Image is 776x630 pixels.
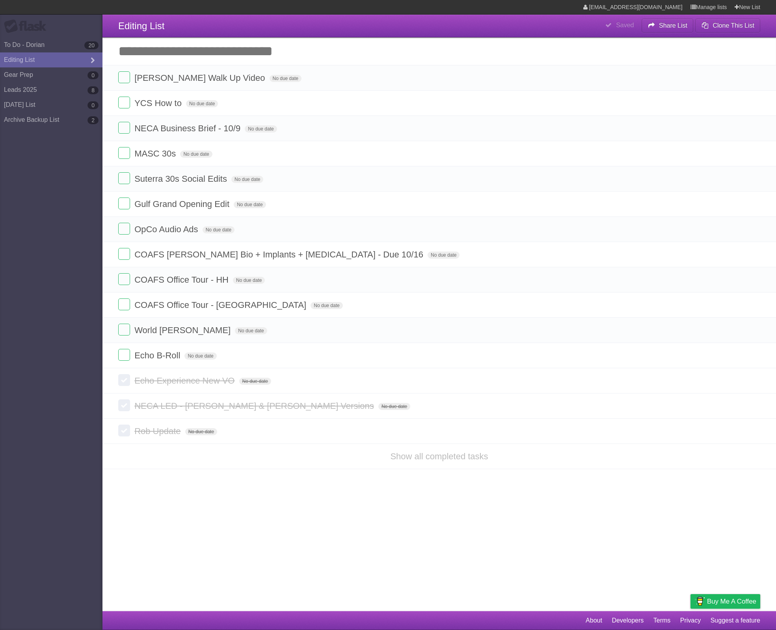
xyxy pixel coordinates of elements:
[87,71,99,79] b: 0
[270,75,301,82] span: No due date
[134,426,182,436] span: Rob Update
[231,176,263,183] span: No due date
[134,73,267,83] span: [PERSON_NAME] Walk Up Video
[118,147,130,159] label: Done
[118,71,130,83] label: Done
[234,201,266,208] span: No due date
[642,19,694,33] button: Share List
[586,613,602,628] a: About
[653,613,671,628] a: Terms
[118,273,130,285] label: Done
[186,100,218,107] span: No due date
[134,123,242,133] span: NECA Business Brief - 10/9
[311,302,342,309] span: No due date
[428,252,460,259] span: No due date
[118,298,130,310] label: Done
[118,172,130,184] label: Done
[203,226,234,233] span: No due date
[612,613,644,628] a: Developers
[659,22,687,29] b: Share List
[118,399,130,411] label: Done
[118,223,130,235] label: Done
[245,125,277,132] span: No due date
[4,19,51,34] div: Flask
[84,41,99,49] b: 20
[134,300,308,310] span: COAFS Office Tour - [GEOGRAPHIC_DATA]
[707,595,756,608] span: Buy me a coffee
[235,327,267,334] span: No due date
[616,22,634,28] b: Saved
[118,97,130,108] label: Done
[695,19,760,33] button: Clone This List
[134,376,236,386] span: Echo Experience New VO
[690,594,760,609] a: Buy me a coffee
[134,275,231,285] span: COAFS Office Tour - HH
[134,199,231,209] span: Gulf Grand Opening Edit
[185,428,217,435] span: No due date
[694,595,705,608] img: Buy me a coffee
[390,451,488,461] a: Show all completed tasks
[378,403,410,410] span: No due date
[118,374,130,386] label: Done
[184,352,216,360] span: No due date
[134,174,229,184] span: Suterra 30s Social Edits
[233,277,265,284] span: No due date
[87,116,99,124] b: 2
[118,349,130,361] label: Done
[134,149,178,158] span: MASC 30s
[118,425,130,436] label: Done
[134,98,184,108] span: YCS How to
[239,378,271,385] span: No due date
[134,401,376,411] span: NECA LED - [PERSON_NAME] & [PERSON_NAME] Versions
[118,122,130,134] label: Done
[134,325,233,335] span: World [PERSON_NAME]
[134,250,425,259] span: COAFS [PERSON_NAME] Bio + Implants + [MEDICAL_DATA] - Due 10/16
[118,198,130,209] label: Done
[680,613,701,628] a: Privacy
[87,101,99,109] b: 0
[180,151,212,158] span: No due date
[87,86,99,94] b: 8
[134,350,182,360] span: Echo B-Roll
[118,21,164,31] span: Editing List
[134,224,200,234] span: OpCo Audio Ads
[118,324,130,336] label: Done
[118,248,130,260] label: Done
[711,613,760,628] a: Suggest a feature
[713,22,754,29] b: Clone This List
